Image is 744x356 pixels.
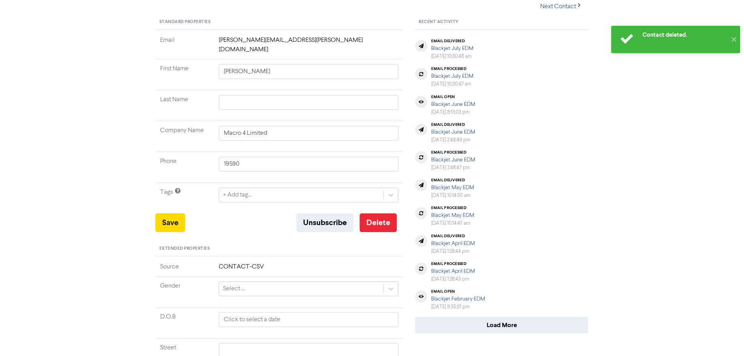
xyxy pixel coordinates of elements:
div: + Add tag... [223,190,252,200]
button: Save [155,213,185,232]
a: Blackjet April EDM [431,241,475,246]
div: email open [431,95,475,99]
a: Blackjet July EDM [431,73,473,79]
td: CONTACT-CSV [214,262,403,277]
div: [DATE] 2:48:49 pm [431,136,475,144]
div: email open [431,289,485,294]
div: email processed [431,150,475,155]
div: [DATE] 1:28:44 pm [431,248,475,255]
div: Contact deleted. [642,31,726,39]
div: Extended Properties [155,242,403,256]
a: Blackjet May EDM [431,213,474,218]
div: [DATE] 10:14:47 am [431,220,474,227]
button: Delete [360,213,397,232]
div: Select ... [223,284,245,293]
td: Gender [155,276,214,307]
div: [DATE] 8:13:03 pm [431,109,475,116]
a: Blackjet April EDM [431,268,475,274]
input: Click to select a date [219,312,399,327]
div: [DATE] 2:48:47 pm [431,164,475,172]
div: email processed [431,66,473,71]
a: Blackjet June EDM [431,157,475,163]
a: Blackjet May EDM [431,185,474,190]
td: Tags [155,183,214,214]
a: Blackjet June EDM [431,129,475,135]
a: Blackjet February EDM [431,296,485,302]
div: [DATE] 1:28:43 pm [431,275,475,283]
div: email delivered [431,39,473,43]
div: email delivered [431,234,475,238]
div: email delivered [431,178,474,182]
div: email delivered [431,122,475,127]
td: First Name [155,59,214,90]
td: Source [155,262,214,277]
td: D.O.B [155,307,214,338]
div: email processed [431,206,474,210]
a: Blackjet June EDM [431,102,475,107]
div: [DATE] 10:30:48 am [431,53,473,60]
div: [DATE] 9:35:01 pm [431,303,485,311]
div: Standard Properties [155,15,403,30]
button: Unsubscribe [296,213,353,232]
div: [DATE] 10:30:47 am [431,81,473,88]
div: Recent Activity [415,15,589,30]
td: Company Name [155,121,214,152]
td: Phone [155,152,214,183]
div: [DATE] 10:14:50 am [431,192,474,199]
td: Email [155,36,214,59]
div: email processed [431,261,475,266]
button: Load More [415,317,588,333]
a: Blackjet July EDM [431,46,473,51]
td: [PERSON_NAME][EMAIL_ADDRESS][PERSON_NAME][DOMAIN_NAME] [214,36,403,59]
iframe: Chat Widget [705,318,744,356]
td: Last Name [155,90,214,121]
